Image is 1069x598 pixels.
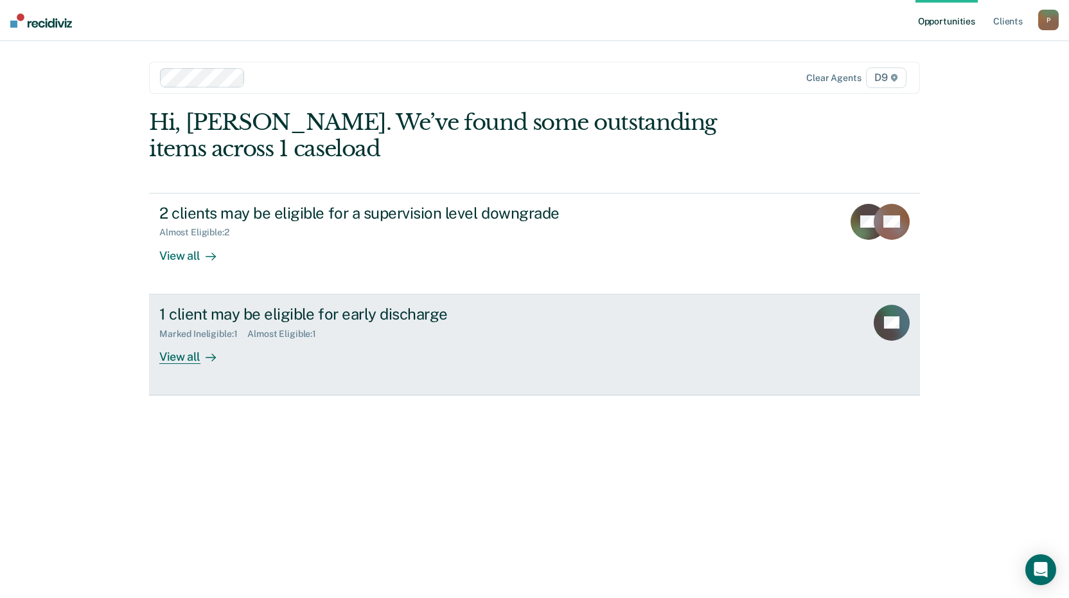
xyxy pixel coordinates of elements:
span: D9 [866,68,906,88]
img: Recidiviz [10,14,72,28]
div: Open Intercom Messenger [1025,554,1056,585]
div: Almost Eligible : 1 [247,329,326,340]
div: Marked Ineligible : 1 [159,329,247,340]
div: 1 client may be eligible for early discharge [159,305,610,323]
a: 2 clients may be eligible for a supervision level downgradeAlmost Eligible:2View all [149,193,920,294]
div: 2 clients may be eligible for a supervision level downgrade [159,204,610,222]
button: P [1038,10,1059,30]
div: Almost Eligible : 2 [159,227,240,238]
div: Clear agents [806,73,861,84]
div: Hi, [PERSON_NAME]. We’ve found some outstanding items across 1 caseload [149,109,766,162]
div: View all [159,339,231,364]
a: 1 client may be eligible for early dischargeMarked Ineligible:1Almost Eligible:1View all [149,294,920,395]
div: View all [159,238,231,263]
